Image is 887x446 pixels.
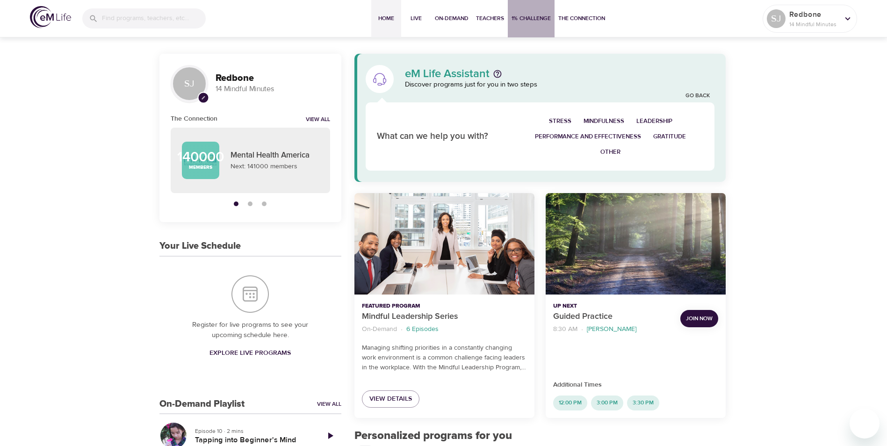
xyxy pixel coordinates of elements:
p: Additional Times [553,380,718,390]
p: Managing shifting priorities in a constantly changing work environment is a common challenge faci... [362,343,527,373]
a: View all notifications [306,116,330,124]
a: View Details [362,390,419,408]
div: 3:00 PM [591,396,623,410]
p: 8:30 AM [553,324,577,334]
p: 14 Mindful Minutes [216,84,330,94]
p: What can we help you with? [377,130,506,144]
p: [PERSON_NAME] [587,324,636,334]
img: logo [30,6,71,28]
p: On-Demand [362,324,397,334]
input: Find programs, teachers, etc... [102,8,206,29]
button: Leadership [630,114,678,129]
h3: Your Live Schedule [159,241,241,252]
iframe: Button to launch messaging window [850,409,880,439]
button: Join Now [680,310,718,327]
nav: breadcrumb [362,323,527,336]
a: Go Back [685,92,710,100]
h3: On-Demand Playlist [159,399,245,410]
button: Mindfulness [577,114,630,129]
span: View Details [369,393,412,405]
p: 140000 [177,150,224,164]
span: On-Demand [435,14,469,23]
button: Other [594,144,627,160]
p: Next: 141000 members [231,162,319,172]
div: SJ [767,9,786,28]
nav: breadcrumb [553,323,673,336]
button: Performance and Effectiveness [529,129,647,144]
p: Redbone [789,9,839,20]
p: Up Next [553,302,673,310]
a: Explore Live Programs [206,345,295,362]
h3: Redbone [216,73,330,84]
span: Mindfulness [584,116,624,127]
span: Join Now [686,314,713,324]
a: View All [317,400,341,408]
span: 1% Challenge [512,14,551,23]
button: Stress [543,114,577,129]
p: Guided Practice [553,310,673,323]
div: SJ [171,65,208,102]
img: Your Live Schedule [231,275,269,313]
h2: Personalized programs for you [354,429,726,443]
span: The Connection [558,14,605,23]
span: Gratitude [653,131,686,142]
span: Home [375,14,397,23]
span: Other [600,147,620,158]
span: Stress [549,116,571,127]
h5: Tapping into Beginner's Mind [195,435,311,445]
p: Discover programs just for you in two steps [405,79,715,90]
p: Register for live programs to see your upcoming schedule here. [178,320,323,341]
button: Gratitude [647,129,692,144]
p: Episode 10 · 2 mins [195,427,311,435]
p: Members [189,164,212,171]
p: Mental Health America [231,150,319,162]
p: Mindful Leadership Series [362,310,527,323]
li: · [401,323,403,336]
span: Explore Live Programs [209,347,291,359]
span: Live [405,14,427,23]
p: eM Life Assistant [405,68,490,79]
div: 12:00 PM [553,396,587,410]
span: 3:30 PM [627,399,659,407]
span: Performance and Effectiveness [535,131,641,142]
p: 14 Mindful Minutes [789,20,839,29]
p: Featured Program [362,302,527,310]
button: Mindful Leadership Series [354,193,534,295]
span: Leadership [636,116,672,127]
button: Guided Practice [546,193,726,295]
div: 3:30 PM [627,396,659,410]
img: eM Life Assistant [372,72,387,86]
li: · [581,323,583,336]
span: 3:00 PM [591,399,623,407]
p: 6 Episodes [406,324,439,334]
h6: The Connection [171,114,217,124]
span: 12:00 PM [553,399,587,407]
span: Teachers [476,14,504,23]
